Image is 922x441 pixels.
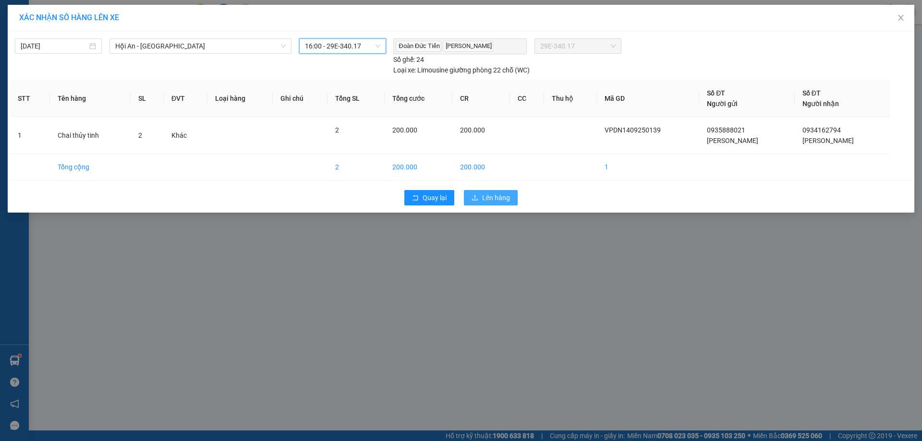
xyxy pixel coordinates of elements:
[110,59,180,69] span: VPDN1409250139
[897,14,905,22] span: close
[50,154,131,180] td: Tổng cộng
[393,54,415,65] span: Số ghế:
[335,126,339,134] span: 2
[452,154,510,180] td: 200.000
[30,41,105,71] span: SAPA, LÀO CAI ↔ [GEOGRAPHIC_DATA]
[396,41,441,52] span: Đoàn Đức Tiến
[393,65,530,75] div: Limousine giường phòng 22 chỗ (WC)
[392,126,417,134] span: 200.000
[802,126,841,134] span: 0934162794
[544,80,597,117] th: Thu hộ
[115,39,286,53] span: Hội An - Hà Nội
[472,194,478,202] span: upload
[540,39,615,53] span: 29E-340.17
[510,80,544,117] th: CC
[464,190,518,205] button: uploadLên hàng
[33,56,106,71] span: ↔ [GEOGRAPHIC_DATA]
[802,100,839,107] span: Người nhận
[138,131,142,139] span: 2
[707,89,725,97] span: Số ĐT
[412,194,419,202] span: rollback
[707,126,745,134] span: 0935888021
[404,190,454,205] button: rollbackQuay lại
[164,117,207,154] td: Khác
[50,80,131,117] th: Tên hàng
[131,80,164,117] th: SL
[423,192,447,203] span: Quay lại
[328,154,385,180] td: 2
[393,54,424,65] div: 24
[50,117,131,154] td: Chai thủy tinh
[393,65,416,75] span: Loại xe:
[10,117,50,154] td: 1
[385,154,452,180] td: 200.000
[707,100,738,107] span: Người gửi
[19,13,119,22] span: XÁC NHẬN SỐ HÀNG LÊN XE
[802,137,854,144] span: [PERSON_NAME]
[273,80,328,117] th: Ghi chú
[597,80,699,117] th: Mã GD
[280,43,286,49] span: down
[328,80,385,117] th: Tổng SL
[482,192,510,203] span: Lên hàng
[597,154,699,180] td: 1
[887,5,914,32] button: Close
[5,32,24,80] img: logo
[443,41,493,52] span: [PERSON_NAME]
[35,8,100,39] strong: CHUYỂN PHÁT NHANH HK BUSLINES
[10,80,50,117] th: STT
[305,39,380,53] span: 16:00 - 29E-340.17
[21,41,87,51] input: 14/09/2025
[707,137,758,144] span: [PERSON_NAME]
[605,126,661,134] span: VPDN1409250139
[385,80,452,117] th: Tổng cước
[207,80,273,117] th: Loại hàng
[802,89,821,97] span: Số ĐT
[452,80,510,117] th: CR
[164,80,207,117] th: ĐVT
[460,126,485,134] span: 200.000
[30,48,105,71] span: ↔ [GEOGRAPHIC_DATA]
